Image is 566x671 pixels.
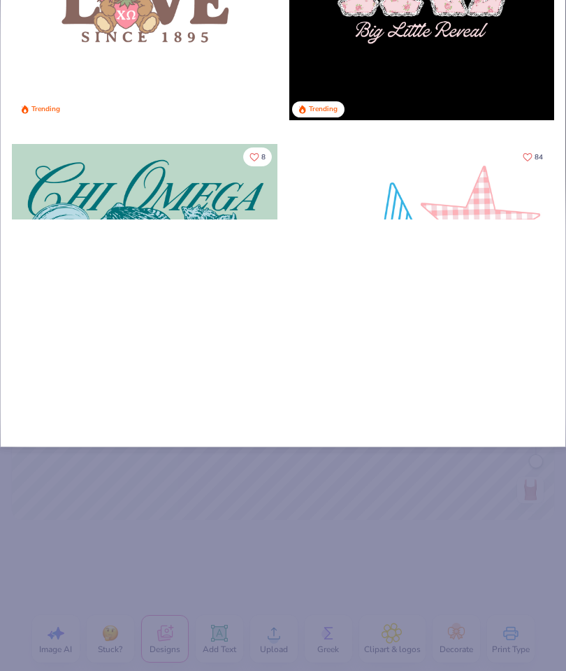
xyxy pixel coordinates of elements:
button: Like [516,147,549,166]
button: Like [243,147,272,166]
span: 8 [261,153,266,160]
div: Trending [31,104,60,115]
div: Trending [309,104,338,115]
span: 84 [535,153,543,160]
